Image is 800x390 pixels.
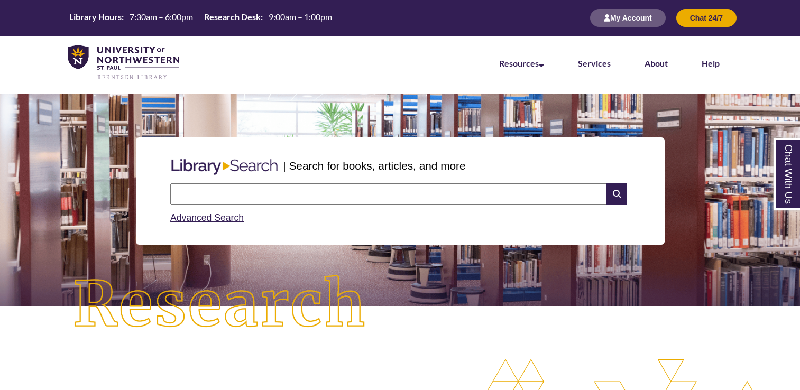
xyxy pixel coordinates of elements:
[283,157,465,174] p: | Search for books, articles, and more
[590,9,666,27] button: My Account
[269,12,332,22] span: 9:00am – 1:00pm
[645,58,668,68] a: About
[68,45,179,80] img: UNWSP Library Logo
[590,13,666,22] a: My Account
[702,58,720,68] a: Help
[65,11,336,25] a: Hours Today
[499,58,544,68] a: Resources
[166,155,283,179] img: Libary Search
[606,183,627,205] i: Search
[676,9,737,27] button: Chat 24/7
[676,13,737,22] a: Chat 24/7
[200,11,264,23] th: Research Desk:
[65,11,125,23] th: Library Hours:
[578,58,611,68] a: Services
[40,243,400,368] img: Research
[170,212,244,223] a: Advanced Search
[65,11,336,24] table: Hours Today
[130,12,193,22] span: 7:30am – 6:00pm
